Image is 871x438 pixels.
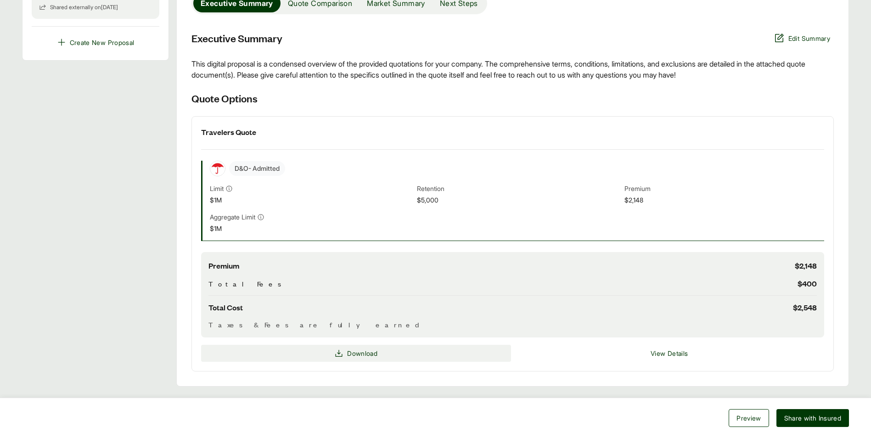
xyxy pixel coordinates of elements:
p: Taxes & Fees are fully earned [208,319,817,330]
button: Preview [729,409,769,427]
span: Premium [208,259,239,272]
button: Download [201,345,511,362]
img: Travelers [210,161,225,176]
span: Create New Proposal [70,38,135,47]
span: Total Cost [208,301,243,314]
span: $2,148 [795,259,817,272]
span: Retention [417,184,444,193]
div: Travelers Quote [201,126,824,138]
span: Aggregate Limit [210,212,255,222]
span: Share with Insured [784,413,841,423]
div: Quote Options [191,91,258,105]
span: Executive Summary [191,31,282,45]
span: $2,148 [624,195,824,205]
span: Limit [210,184,224,193]
button: Share with Insured [776,409,849,427]
div: This digital proposal is a condensed overview of the provided quotations for your company. The co... [191,58,834,80]
span: $2,548 [793,301,817,314]
span: $1M [210,195,410,205]
span: Edit Summary [774,33,830,44]
span: View Details [651,348,688,358]
span: Premium [624,184,651,193]
span: $400 [798,277,817,290]
span: $5,000 [417,195,617,205]
span: Total Fees [208,278,285,289]
span: Shared externally on [DATE] [50,3,118,11]
button: View Details [515,345,825,362]
span: Preview [736,413,761,423]
span: $1M [210,224,824,233]
button: Create New Proposal [32,34,159,51]
button: Edit Summary [770,29,834,47]
span: D&O - Admitted [229,161,285,176]
span: Download [347,348,377,358]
